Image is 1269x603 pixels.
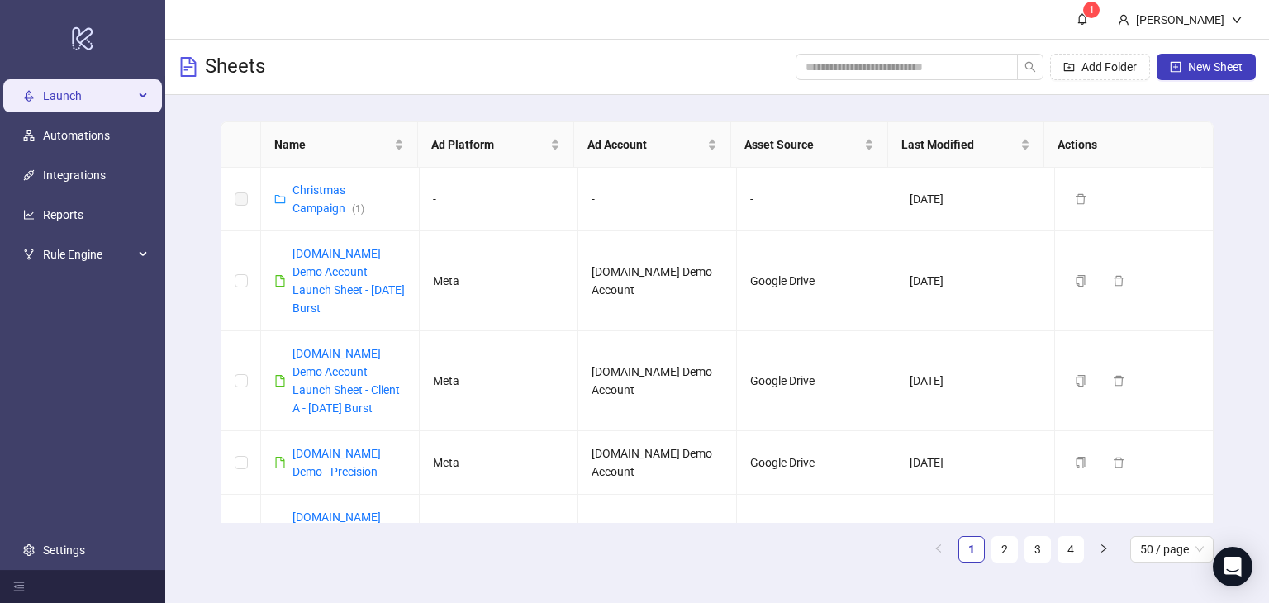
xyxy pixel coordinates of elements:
span: fork [23,249,35,260]
span: file-text [178,57,198,77]
a: 3 [1025,537,1050,562]
span: file [274,375,286,387]
span: Last Modified [901,135,1018,154]
span: search [1024,61,1036,73]
a: [DOMAIN_NAME] Demo Account Launch Sheet - Client A - [DATE] Burst [292,347,400,415]
div: Page Size [1130,536,1214,563]
td: [DOMAIN_NAME] Demo Account [578,331,737,431]
button: Add Folder [1050,54,1150,80]
td: [DATE] [896,168,1055,231]
span: file [274,457,286,468]
a: Automations [43,129,110,142]
span: delete [1113,375,1124,387]
div: Open Intercom Messenger [1213,547,1252,586]
span: delete [1113,457,1124,468]
span: copy [1075,275,1086,287]
span: Rule Engine [43,238,134,271]
span: left [934,544,943,553]
li: Next Page [1091,536,1117,563]
button: New Sheet [1157,54,1256,80]
span: rocket [23,90,35,102]
a: Settings [43,544,85,557]
li: 1 [958,536,985,563]
a: 2 [992,537,1017,562]
span: copy [1075,457,1086,468]
td: - [420,168,578,231]
span: bell [1077,13,1088,25]
a: 1 [959,537,984,562]
td: - [737,168,896,231]
span: 1 [1089,4,1095,16]
td: [DATE] [896,431,1055,495]
td: Google Drive [737,431,896,495]
li: 2 [991,536,1018,563]
td: [DATE] [896,331,1055,431]
span: folder-add [1063,61,1075,73]
td: Meta [420,495,578,595]
a: [DOMAIN_NAME] Demo Account Launch Sheet - Client A - [DATE] [292,510,400,578]
span: Add Folder [1081,60,1137,74]
span: delete [1075,193,1086,205]
td: Meta [420,331,578,431]
li: 3 [1024,536,1051,563]
td: [DATE] [896,231,1055,331]
td: Meta [420,431,578,495]
li: Previous Page [925,536,952,563]
th: Asset Source [731,122,888,168]
span: 50 / page [1140,537,1204,562]
th: Last Modified [888,122,1045,168]
span: Launch [43,79,134,112]
sup: 1 [1083,2,1100,18]
td: - [578,168,737,231]
span: Asset Source [744,135,861,154]
span: Ad Account [587,135,704,154]
li: 4 [1057,536,1084,563]
span: down [1231,14,1243,26]
button: right [1091,536,1117,563]
td: [DOMAIN_NAME] Demo Account [578,431,737,495]
td: [DOMAIN_NAME] Demo Account [578,231,737,331]
th: Ad Account [574,122,731,168]
td: Google Drive [737,495,896,595]
span: file [274,275,286,287]
span: copy [1075,375,1086,387]
a: 4 [1058,537,1083,562]
span: ( 1 ) [352,203,364,215]
span: Ad Platform [431,135,548,154]
span: folder [274,193,286,205]
th: Name [261,122,418,168]
td: Google Drive [737,231,896,331]
a: Christmas Campaign(1) [292,183,364,215]
h3: Sheets [205,54,265,80]
td: Meta [420,231,578,331]
td: [DATE] [896,495,1055,595]
button: left [925,536,952,563]
span: Name [274,135,391,154]
a: [DOMAIN_NAME] Demo Account Launch Sheet - [DATE] Burst [292,247,405,315]
td: Google Drive [737,331,896,431]
td: [DOMAIN_NAME] Demo Account [578,495,737,595]
span: New Sheet [1188,60,1243,74]
span: plus-square [1170,61,1181,73]
span: right [1099,544,1109,553]
div: [PERSON_NAME] [1129,11,1231,29]
span: delete [1113,275,1124,287]
a: [DOMAIN_NAME] Demo - Precision [292,447,381,478]
a: Reports [43,208,83,221]
th: Actions [1044,122,1201,168]
span: menu-fold [13,581,25,592]
a: Integrations [43,169,106,182]
span: user [1118,14,1129,26]
th: Ad Platform [418,122,575,168]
